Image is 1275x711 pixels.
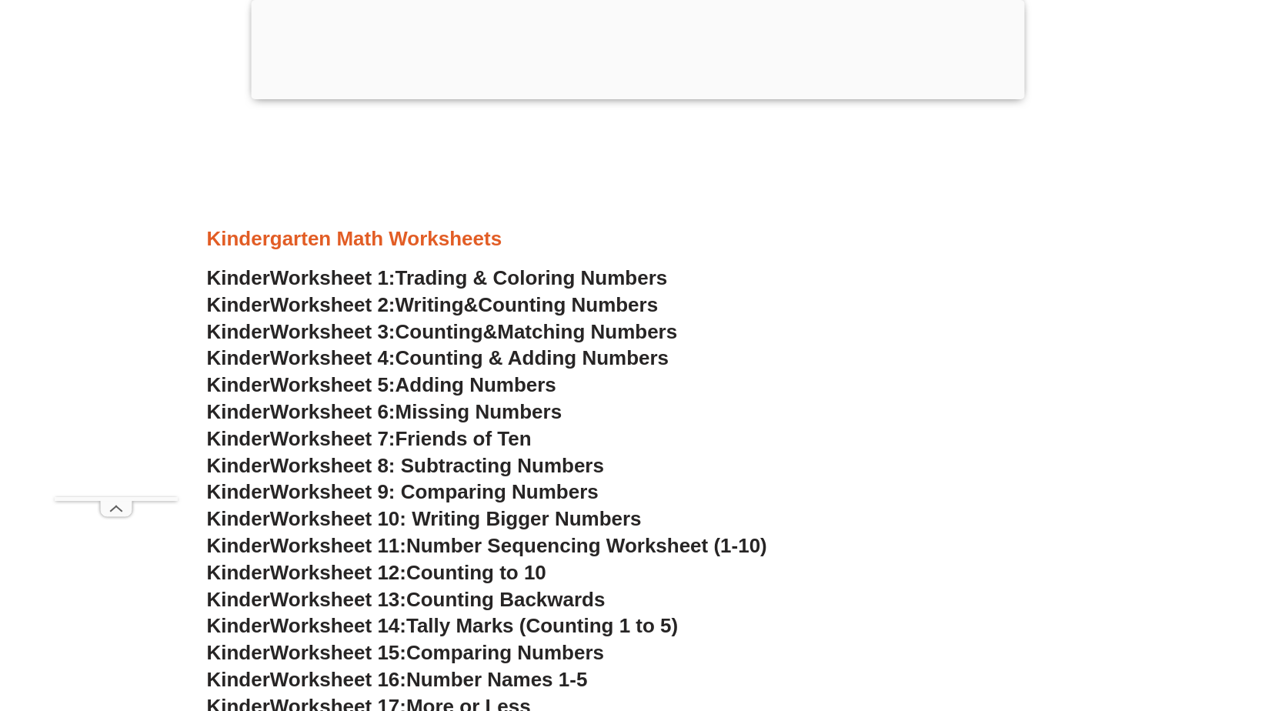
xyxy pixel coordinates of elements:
[55,35,178,497] iframe: Advertisement
[207,454,604,477] a: KinderWorksheet 8: Subtracting Numbers
[270,588,406,611] span: Worksheet 13:
[406,534,767,557] span: Number Sequencing Worksheet (1-10)
[406,614,678,637] span: Tally Marks (Counting 1 to 5)
[207,293,659,316] a: KinderWorksheet 2:Writing&Counting Numbers
[1019,537,1275,711] iframe: Chat Widget
[207,400,562,423] a: KinderWorksheet 6:Missing Numbers
[406,641,604,664] span: Comparing Numbers
[396,266,668,289] span: Trading & Coloring Numbers
[406,588,605,611] span: Counting Backwards
[207,293,270,316] span: Kinder
[270,427,396,450] span: Worksheet 7:
[270,320,396,343] span: Worksheet 3:
[207,614,270,637] span: Kinder
[207,588,270,611] span: Kinder
[396,400,562,423] span: Missing Numbers
[207,641,270,664] span: Kinder
[396,427,532,450] span: Friends of Ten
[207,668,270,691] span: Kinder
[207,561,270,584] span: Kinder
[396,293,464,316] span: Writing
[270,534,406,557] span: Worksheet 11:
[478,293,658,316] span: Counting Numbers
[270,668,406,691] span: Worksheet 16:
[207,427,270,450] span: Kinder
[207,454,270,477] span: Kinder
[497,320,677,343] span: Matching Numbers
[207,226,1069,252] h3: Kindergarten Math Worksheets
[406,668,587,691] span: Number Names 1-5
[406,561,546,584] span: Counting to 10
[270,561,406,584] span: Worksheet 12:
[207,346,270,369] span: Kinder
[270,454,604,477] span: Worksheet 8: Subtracting Numbers
[207,373,270,396] span: Kinder
[270,641,406,664] span: Worksheet 15:
[396,373,556,396] span: Adding Numbers
[207,266,668,289] a: KinderWorksheet 1:Trading & Coloring Numbers
[270,346,396,369] span: Worksheet 4:
[207,320,678,343] a: KinderWorksheet 3:Counting&Matching Numbers
[207,507,270,530] span: Kinder
[207,534,270,557] span: Kinder
[270,400,396,423] span: Worksheet 6:
[207,480,270,503] span: Kinder
[270,614,406,637] span: Worksheet 14:
[207,507,642,530] a: KinderWorksheet 10: Writing Bigger Numbers
[270,480,599,503] span: Worksheet 9: Comparing Numbers
[270,266,396,289] span: Worksheet 1:
[207,10,1069,225] iframe: Advertisement
[270,373,396,396] span: Worksheet 5:
[270,507,642,530] span: Worksheet 10: Writing Bigger Numbers
[207,373,556,396] a: KinderWorksheet 5:Adding Numbers
[207,266,270,289] span: Kinder
[207,320,270,343] span: Kinder
[270,293,396,316] span: Worksheet 2:
[207,346,669,369] a: KinderWorksheet 4:Counting & Adding Numbers
[207,400,270,423] span: Kinder
[396,320,483,343] span: Counting
[207,427,532,450] a: KinderWorksheet 7:Friends of Ten
[207,480,599,503] a: KinderWorksheet 9: Comparing Numbers
[396,346,669,369] span: Counting & Adding Numbers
